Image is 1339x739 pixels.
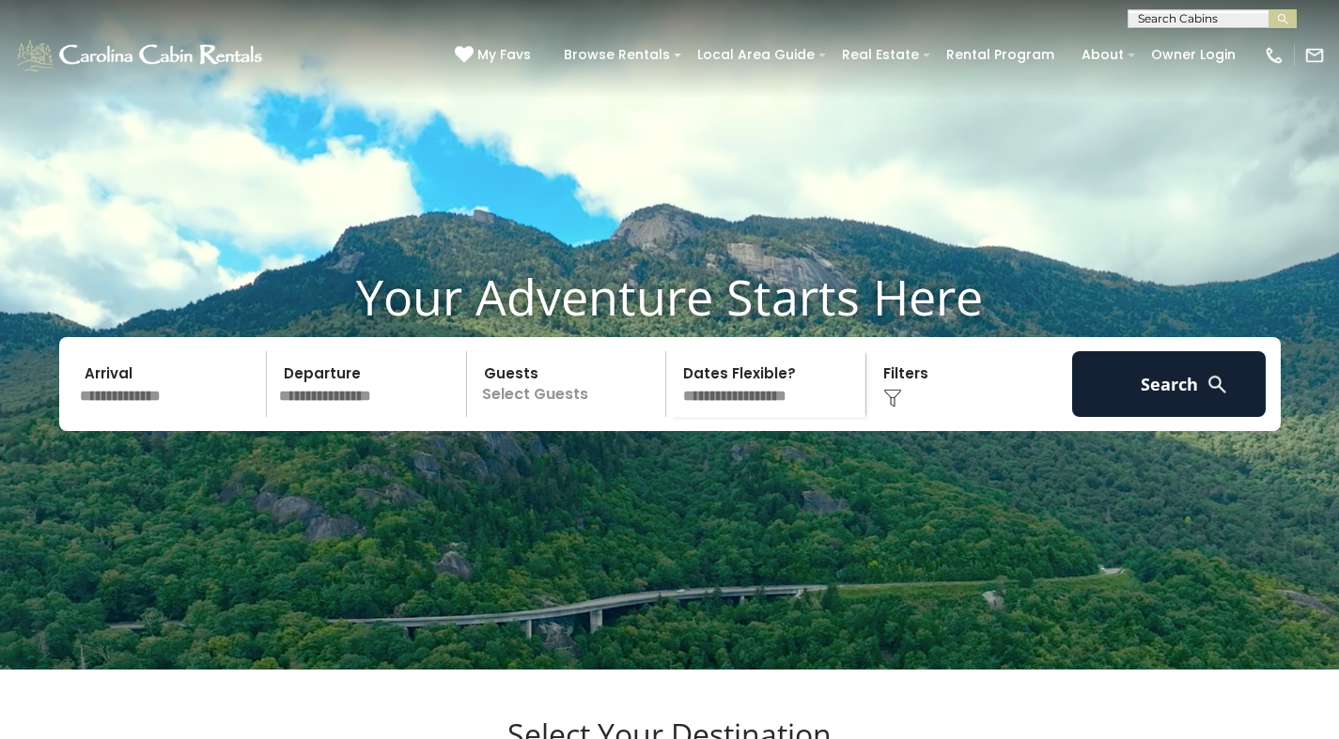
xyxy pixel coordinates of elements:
a: Browse Rentals [554,40,679,69]
a: About [1072,40,1133,69]
img: search-regular-white.png [1206,373,1229,396]
span: My Favs [477,45,531,65]
button: Search [1072,351,1267,417]
img: phone-regular-white.png [1264,45,1285,66]
a: My Favs [455,45,536,66]
h1: Your Adventure Starts Here [14,268,1325,326]
img: White-1-1-2.png [14,37,268,74]
img: mail-regular-white.png [1304,45,1325,66]
p: Select Guests [473,351,666,417]
a: Owner Login [1142,40,1245,69]
a: Rental Program [937,40,1064,69]
a: Local Area Guide [688,40,824,69]
img: filter--v1.png [883,389,902,408]
a: Real Estate [833,40,928,69]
